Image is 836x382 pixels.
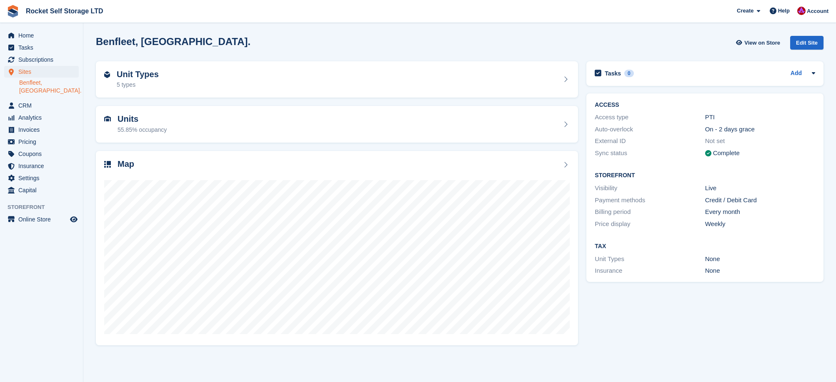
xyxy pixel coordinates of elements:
h2: ACCESS [595,102,815,108]
div: Weekly [705,219,815,229]
a: Unit Types 5 types [96,61,578,98]
img: Lee Tresadern [797,7,806,15]
a: Units 55.85% occupancy [96,106,578,143]
span: Subscriptions [18,54,68,65]
a: Add [791,69,802,78]
a: Map [96,151,578,346]
img: unit-icn-7be61d7bf1b0ce9d3e12c5938cc71ed9869f7b940bace4675aadf7bd6d80202e.svg [104,116,111,122]
img: unit-type-icn-2b2737a686de81e16bb02015468b77c625bbabd49415b5ef34ead5e3b44a266d.svg [104,71,110,78]
a: menu [4,112,79,123]
div: Access type [595,113,705,122]
div: Billing period [595,207,705,217]
span: Settings [18,172,68,184]
span: Help [778,7,790,15]
div: Live [705,183,815,193]
a: menu [4,100,79,111]
span: Tasks [18,42,68,53]
img: map-icn-33ee37083ee616e46c38cad1a60f524a97daa1e2b2c8c0bc3eb3415660979fc1.svg [104,161,111,168]
span: Pricing [18,136,68,148]
a: menu [4,30,79,41]
span: Storefront [8,203,83,211]
div: External ID [595,136,705,146]
h2: Map [118,159,134,169]
div: On - 2 days grace [705,125,815,134]
img: stora-icon-8386f47178a22dfd0bd8f6a31ec36ba5ce8667c1dd55bd0f319d3a0aa187defe.svg [7,5,19,18]
div: Price display [595,219,705,229]
span: Coupons [18,148,68,160]
span: Analytics [18,112,68,123]
div: Every month [705,207,815,217]
span: Home [18,30,68,41]
div: Edit Site [790,36,823,50]
span: Create [737,7,753,15]
h2: Tax [595,243,815,250]
a: Benfleet, [GEOGRAPHIC_DATA]. [19,79,79,95]
a: menu [4,172,79,184]
div: Insurance [595,266,705,276]
a: Rocket Self Storage LTD [23,4,107,18]
div: Unit Types [595,254,705,264]
div: None [705,266,815,276]
h2: Benfleet, [GEOGRAPHIC_DATA]. [96,36,250,47]
div: Visibility [595,183,705,193]
a: Preview store [69,214,79,224]
div: Sync status [595,148,705,158]
div: Auto-overlock [595,125,705,134]
span: Account [807,7,828,15]
a: menu [4,136,79,148]
a: menu [4,42,79,53]
a: menu [4,214,79,225]
a: menu [4,66,79,78]
span: Online Store [18,214,68,225]
div: PTI [705,113,815,122]
a: menu [4,160,79,172]
h2: Storefront [595,172,815,179]
div: Complete [713,148,740,158]
span: Sites [18,66,68,78]
span: Capital [18,184,68,196]
span: View on Store [744,39,780,47]
a: menu [4,184,79,196]
a: menu [4,54,79,65]
span: Insurance [18,160,68,172]
div: 0 [624,70,634,77]
div: None [705,254,815,264]
a: menu [4,124,79,136]
h2: Tasks [605,70,621,77]
div: Payment methods [595,196,705,205]
a: Edit Site [790,36,823,53]
span: Invoices [18,124,68,136]
div: Credit / Debit Card [705,196,815,205]
a: menu [4,148,79,160]
div: Not set [705,136,815,146]
h2: Units [118,114,167,124]
h2: Unit Types [117,70,159,79]
span: CRM [18,100,68,111]
div: 5 types [117,80,159,89]
a: View on Store [735,36,783,50]
div: 55.85% occupancy [118,126,167,134]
